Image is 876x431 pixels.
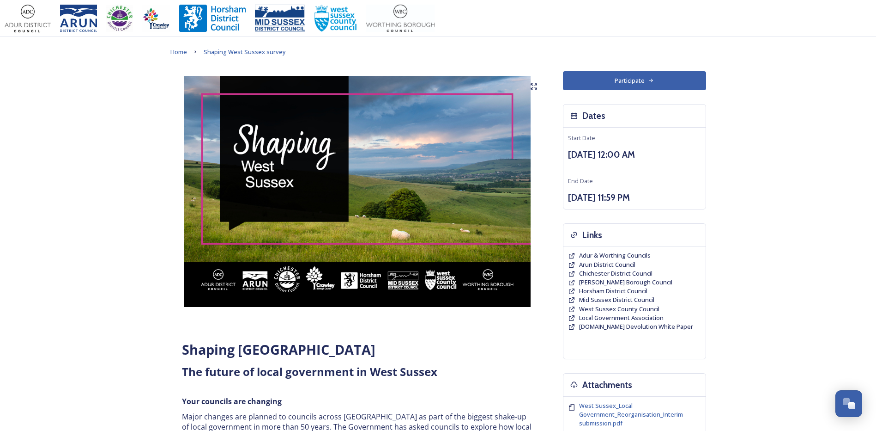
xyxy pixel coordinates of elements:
[563,71,706,90] button: Participate
[5,5,51,32] img: Adur%20logo%20%281%29.jpeg
[579,251,651,259] span: Adur & Worthing Councils
[568,148,701,161] h3: [DATE] 12:00 AM
[582,109,605,123] h3: Dates
[204,48,286,56] span: Shaping West Sussex survey
[568,177,593,185] span: End Date
[835,390,862,417] button: Open Chat
[579,269,652,278] a: Chichester District Council
[579,260,635,269] a: Arun District Council
[579,278,672,287] a: [PERSON_NAME] Borough Council
[579,314,664,322] a: Local Government Association
[579,296,654,304] a: Mid Sussex District Council
[142,5,170,32] img: Crawley%20BC%20logo.jpg
[182,364,437,379] strong: The future of local government in West Sussex
[568,191,701,204] h3: [DATE] 11:59 PM
[366,5,435,32] img: Worthing_Adur%20%281%29.jpg
[106,5,133,32] img: CDC%20Logo%20-%20you%20may%20have%20a%20better%20version.jpg
[170,48,187,56] span: Home
[170,46,187,57] a: Home
[255,5,305,32] img: 150ppimsdc%20logo%20blue.png
[182,396,282,406] strong: Your councils are changing
[179,5,246,32] img: Horsham%20DC%20Logo.jpg
[579,322,693,331] span: [DOMAIN_NAME] Devolution White Paper
[60,5,97,32] img: Arun%20District%20Council%20logo%20blue%20CMYK.jpg
[579,260,635,269] span: Arun District Council
[579,322,693,331] a: [DOMAIN_NAME] Devolution White Paper
[582,378,632,392] h3: Attachments
[579,305,659,314] a: West Sussex County Council
[204,46,286,57] a: Shaping West Sussex survey
[182,340,375,358] strong: Shaping [GEOGRAPHIC_DATA]
[579,401,683,427] span: West Sussex_Local Government_Reorganisation_Interim submission.pdf
[579,269,652,277] span: Chichester District Council
[579,296,654,304] span: Mid Sussex District Council
[579,287,647,296] a: Horsham District Council
[582,228,602,242] h3: Links
[568,134,595,142] span: Start Date
[579,251,651,260] a: Adur & Worthing Councils
[314,5,357,32] img: WSCCPos-Spot-25mm.jpg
